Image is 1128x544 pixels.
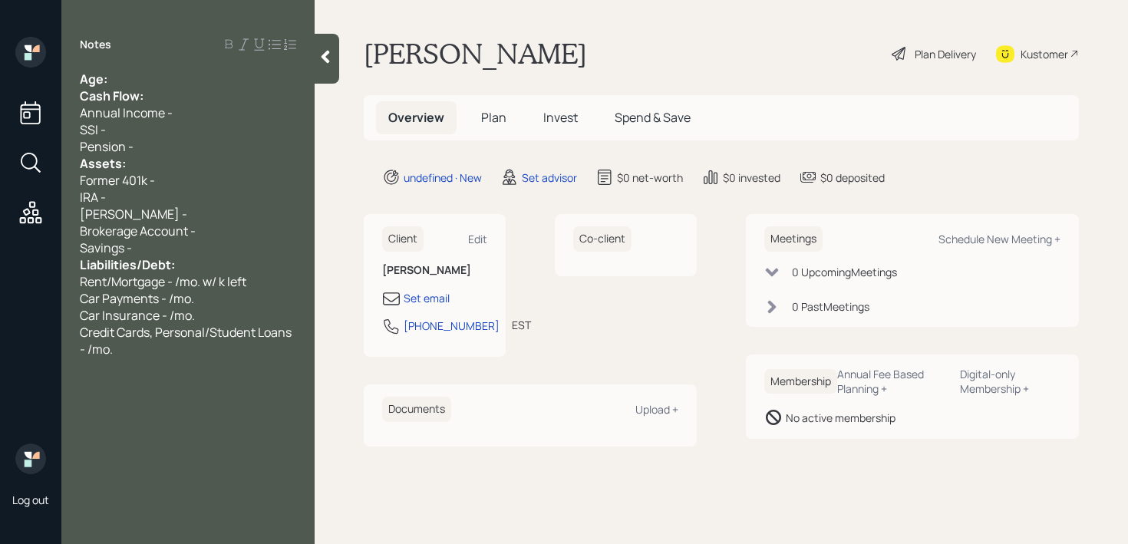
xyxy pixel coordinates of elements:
[786,410,895,426] div: No active membership
[1021,46,1068,62] div: Kustomer
[837,367,948,396] div: Annual Fee Based Planning +
[792,264,897,280] div: 0 Upcoming Meeting s
[617,170,683,186] div: $0 net-worth
[80,324,294,358] span: Credit Cards, Personal/Student Loans - /mo.
[573,226,632,252] h6: Co-client
[15,443,46,474] img: retirable_logo.png
[404,170,482,186] div: undefined · New
[80,223,196,239] span: Brokerage Account -
[80,273,246,290] span: Rent/Mortgage - /mo. w/ k left
[80,121,106,138] span: SSI -
[481,109,506,126] span: Plan
[764,226,823,252] h6: Meetings
[80,71,107,87] span: Age:
[723,170,780,186] div: $0 invested
[80,138,134,155] span: Pension -
[382,264,487,277] h6: [PERSON_NAME]
[792,298,869,315] div: 0 Past Meeting s
[80,104,173,121] span: Annual Income -
[820,170,885,186] div: $0 deposited
[80,155,126,172] span: Assets:
[12,493,49,507] div: Log out
[512,317,531,333] div: EST
[80,172,155,189] span: Former 401k -
[404,290,450,306] div: Set email
[960,367,1060,396] div: Digital-only Membership +
[80,239,132,256] span: Savings -
[80,37,111,52] label: Notes
[764,369,837,394] h6: Membership
[635,402,678,417] div: Upload +
[938,232,1060,246] div: Schedule New Meeting +
[615,109,691,126] span: Spend & Save
[404,318,500,334] div: [PHONE_NUMBER]
[543,109,578,126] span: Invest
[80,206,187,223] span: [PERSON_NAME] -
[364,37,587,71] h1: [PERSON_NAME]
[80,256,175,273] span: Liabilities/Debt:
[382,397,451,422] h6: Documents
[80,87,143,104] span: Cash Flow:
[915,46,976,62] div: Plan Delivery
[382,226,424,252] h6: Client
[468,232,487,246] div: Edit
[522,170,577,186] div: Set advisor
[80,189,106,206] span: IRA -
[388,109,444,126] span: Overview
[80,290,194,307] span: Car Payments - /mo.
[80,307,195,324] span: Car Insurance - /mo.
